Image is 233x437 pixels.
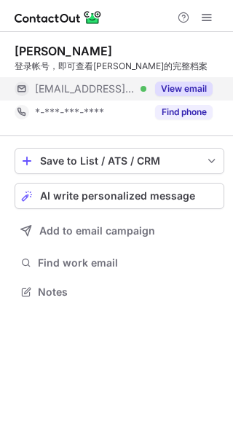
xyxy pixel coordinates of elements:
[15,148,224,174] button: save-profile-one-click
[155,105,213,119] button: Reveal Button
[39,225,155,237] span: Add to email campaign
[15,44,112,58] div: [PERSON_NAME]
[15,218,224,244] button: Add to email campaign
[38,286,218,299] span: Notes
[38,256,218,269] span: Find work email
[15,9,102,26] img: ContactOut v5.3.10
[15,183,224,209] button: AI write personalized message
[155,82,213,96] button: Reveal Button
[15,282,224,302] button: Notes
[15,60,224,73] div: 登录帐号，即可查看[PERSON_NAME]的完整档案
[35,82,135,95] span: [EMAIL_ADDRESS][DOMAIN_NAME]
[40,190,195,202] span: AI write personalized message
[40,155,199,167] div: Save to List / ATS / CRM
[15,253,224,273] button: Find work email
